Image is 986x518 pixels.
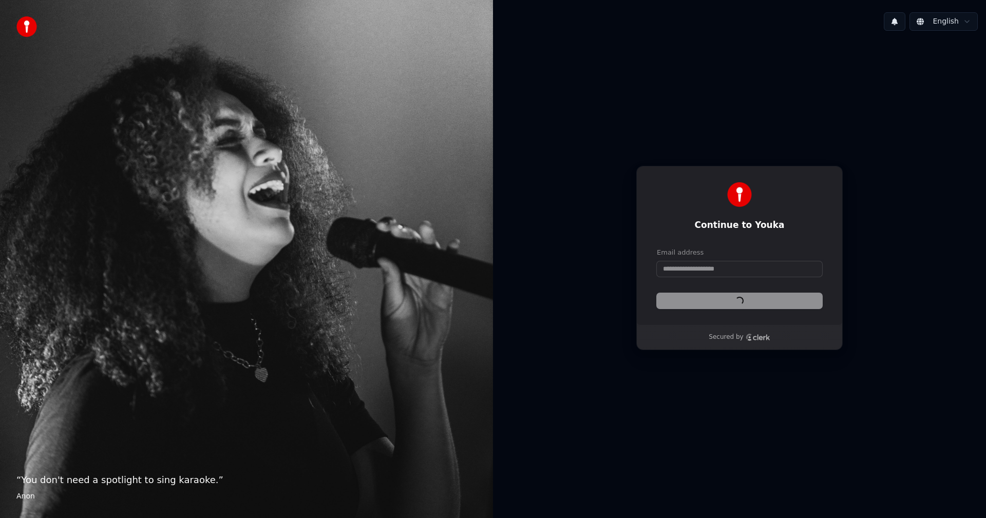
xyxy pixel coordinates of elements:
[746,334,770,341] a: Clerk logo
[16,491,477,502] footer: Anon
[16,16,37,37] img: youka
[709,333,743,341] p: Secured by
[657,219,822,232] h1: Continue to Youka
[727,182,752,207] img: Youka
[16,473,477,487] p: “ You don't need a spotlight to sing karaoke. ”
